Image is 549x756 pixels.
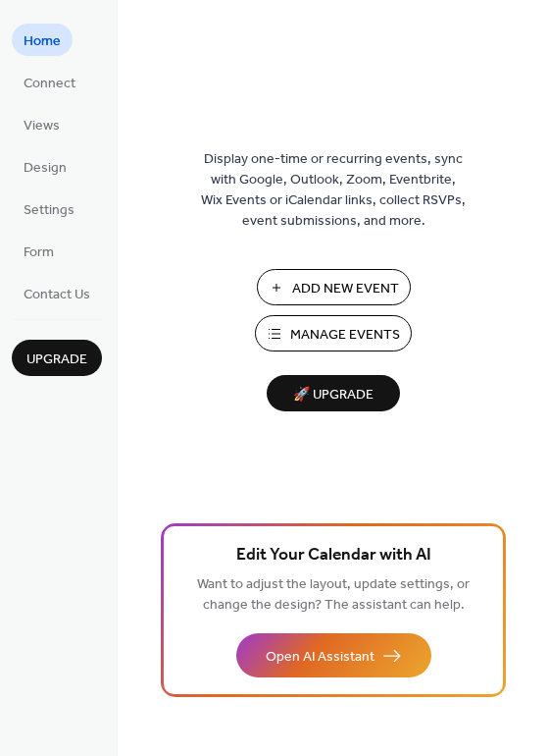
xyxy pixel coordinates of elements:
[12,340,102,376] button: Upgrade
[24,200,75,221] span: Settings
[236,633,431,677] button: Open AI Assistant
[292,279,399,299] span: Add New Event
[257,269,411,305] button: Add New Event
[236,542,431,569] span: Edit Your Calendar with AI
[267,375,400,411] button: 🚀 Upgrade
[12,277,102,309] a: Contact Us
[12,192,86,225] a: Settings
[12,108,72,140] a: Views
[255,315,412,351] button: Manage Events
[24,74,75,94] span: Connect
[24,31,61,52] span: Home
[12,24,73,56] a: Home
[24,116,60,136] span: Views
[24,243,54,263] span: Form
[12,66,87,98] a: Connect
[278,382,388,408] span: 🚀 Upgrade
[201,149,466,232] span: Display one-time or recurring events, sync with Google, Outlook, Zoom, Eventbrite, Wix Events or ...
[12,150,78,183] a: Design
[197,571,470,619] span: Want to adjust the layout, update settings, or change the design? The assistant can help.
[24,285,90,305] span: Contact Us
[26,350,87,370] span: Upgrade
[24,158,67,179] span: Design
[266,647,374,668] span: Open AI Assistant
[12,235,66,267] a: Form
[290,325,400,346] span: Manage Events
